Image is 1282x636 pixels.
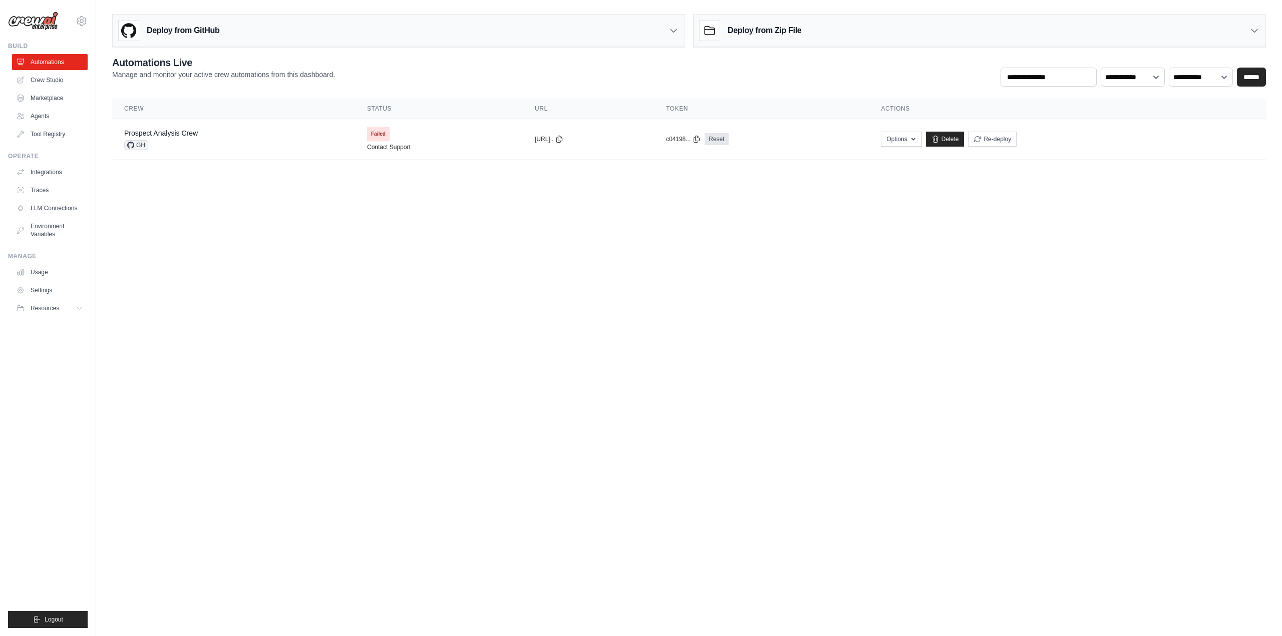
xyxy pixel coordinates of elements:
[112,99,355,119] th: Crew
[12,54,88,70] a: Automations
[367,127,390,141] span: Failed
[12,108,88,124] a: Agents
[355,99,523,119] th: Status
[968,132,1017,147] button: Re-deploy
[31,304,59,312] span: Resources
[8,252,88,260] div: Manage
[12,72,88,88] a: Crew Studio
[12,218,88,242] a: Environment Variables
[367,143,411,151] a: Contact Support
[8,42,88,50] div: Build
[112,56,335,70] h2: Automations Live
[881,132,921,147] button: Options
[12,200,88,216] a: LLM Connections
[666,135,701,143] button: c04198...
[124,129,198,137] a: Prospect Analysis Crew
[12,164,88,180] a: Integrations
[705,133,728,145] a: Reset
[869,99,1266,119] th: Actions
[8,12,58,31] img: Logo
[728,25,801,37] h3: Deploy from Zip File
[119,21,139,41] img: GitHub Logo
[124,140,148,150] span: GH
[12,300,88,316] button: Resources
[12,126,88,142] a: Tool Registry
[112,70,335,80] p: Manage and monitor your active crew automations from this dashboard.
[12,182,88,198] a: Traces
[523,99,654,119] th: URL
[12,264,88,280] a: Usage
[8,152,88,160] div: Operate
[12,282,88,298] a: Settings
[45,615,63,623] span: Logout
[654,99,869,119] th: Token
[926,132,965,147] a: Delete
[12,90,88,106] a: Marketplace
[8,611,88,628] button: Logout
[147,25,219,37] h3: Deploy from GitHub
